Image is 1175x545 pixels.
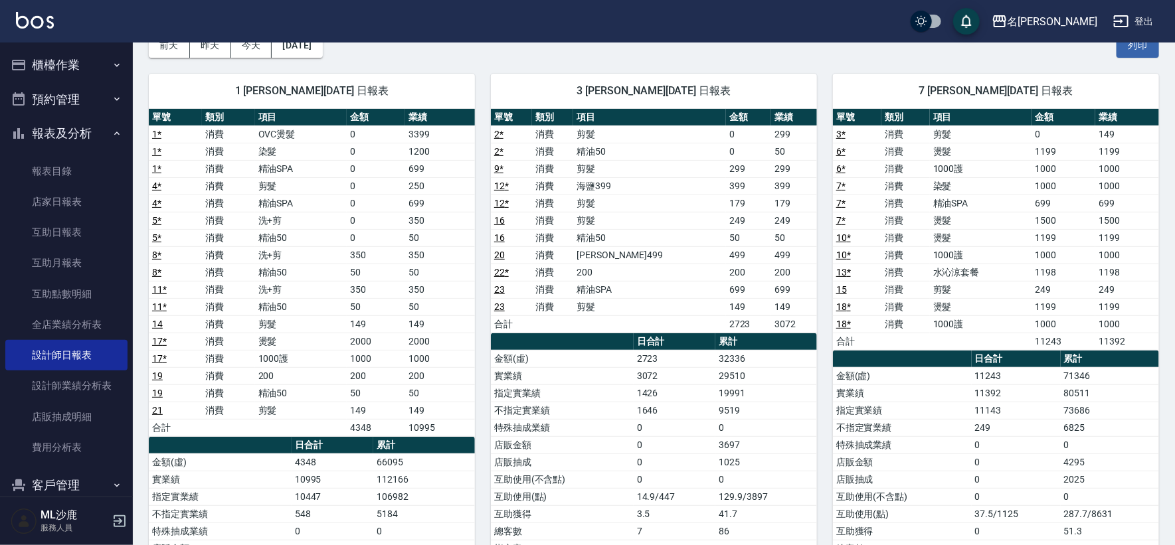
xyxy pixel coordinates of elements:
[5,248,128,278] a: 互助月報表
[953,8,980,35] button: save
[634,333,716,350] th: 日合計
[347,160,405,177] td: 0
[634,402,716,419] td: 1646
[771,212,817,229] td: 249
[972,384,1061,402] td: 11392
[255,125,347,143] td: OVC燙髮
[881,315,930,333] td: 消費
[1095,212,1159,229] td: 1500
[255,177,347,195] td: 剪髮
[836,284,847,295] a: 15
[634,384,716,402] td: 1426
[202,367,255,384] td: 消費
[833,419,972,436] td: 不指定實業績
[833,402,972,419] td: 指定實業績
[1061,453,1159,471] td: 4295
[634,488,716,505] td: 14.9/447
[972,453,1061,471] td: 0
[491,453,634,471] td: 店販抽成
[1095,333,1159,350] td: 11392
[5,217,128,248] a: 互助日報表
[491,109,817,333] table: a dense table
[494,215,505,226] a: 16
[347,212,405,229] td: 0
[5,309,128,340] a: 全店業績分析表
[634,350,716,367] td: 2723
[1061,419,1159,436] td: 6825
[347,264,405,281] td: 50
[5,340,128,370] a: 設計師日報表
[573,212,726,229] td: 剪髮
[833,453,972,471] td: 店販金額
[715,350,817,367] td: 32336
[202,402,255,419] td: 消費
[190,33,231,58] button: 昨天
[347,195,405,212] td: 0
[532,298,573,315] td: 消費
[255,367,347,384] td: 200
[373,471,475,488] td: 112166
[833,109,881,126] th: 單號
[5,468,128,503] button: 客戶管理
[1061,384,1159,402] td: 80511
[5,82,128,117] button: 預約管理
[833,367,972,384] td: 金額(虛)
[634,436,716,453] td: 0
[405,246,475,264] td: 350
[1061,471,1159,488] td: 2025
[347,281,405,298] td: 350
[41,522,108,534] p: 服務人員
[405,281,475,298] td: 350
[726,281,772,298] td: 699
[881,246,930,264] td: 消費
[771,298,817,315] td: 149
[726,143,772,160] td: 0
[202,350,255,367] td: 消費
[405,419,475,436] td: 10995
[1095,246,1159,264] td: 1000
[930,264,1032,281] td: 水沁涼套餐
[532,229,573,246] td: 消費
[881,298,930,315] td: 消費
[347,315,405,333] td: 149
[972,367,1061,384] td: 11243
[972,471,1061,488] td: 0
[1032,109,1095,126] th: 金額
[347,229,405,246] td: 0
[202,298,255,315] td: 消費
[11,508,37,534] img: Person
[491,315,532,333] td: 合計
[255,281,347,298] td: 洗+剪
[726,315,772,333] td: 2723
[5,370,128,401] a: 設計師業績分析表
[930,229,1032,246] td: 燙髮
[494,284,505,295] a: 23
[5,432,128,463] a: 費用分析表
[634,453,716,471] td: 0
[771,109,817,126] th: 業績
[405,177,475,195] td: 250
[491,505,634,522] td: 互助獲得
[573,264,726,281] td: 200
[881,264,930,281] td: 消費
[5,187,128,217] a: 店家日報表
[771,195,817,212] td: 179
[532,281,573,298] td: 消費
[532,264,573,281] td: 消費
[930,246,1032,264] td: 1000護
[405,298,475,315] td: 50
[573,195,726,212] td: 剪髮
[149,109,475,437] table: a dense table
[292,488,374,505] td: 10447
[405,264,475,281] td: 50
[373,505,475,522] td: 5184
[347,298,405,315] td: 50
[881,109,930,126] th: 類別
[1061,350,1159,368] th: 累計
[405,333,475,350] td: 2000
[1095,143,1159,160] td: 1199
[771,229,817,246] td: 50
[972,488,1061,505] td: 0
[255,160,347,177] td: 精油SPA
[833,471,972,488] td: 店販抽成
